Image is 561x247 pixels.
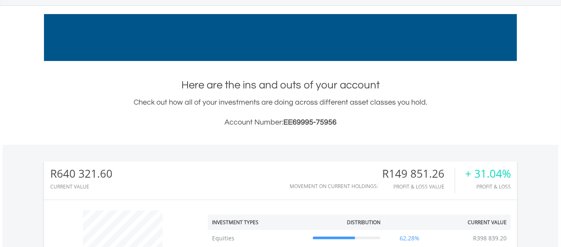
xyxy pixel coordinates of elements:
[382,168,455,180] div: R149 851.26
[44,78,517,93] h1: Here are the ins and outs of your account
[435,215,511,230] th: Current Value
[465,184,511,189] div: Profit & Loss
[44,117,517,128] h3: Account Number:
[469,230,511,247] td: R398 839.20
[382,184,455,189] div: Profit & Loss Value
[44,97,517,128] div: Check out how all of your investments are doing across different asset classes you hold.
[50,168,112,180] div: R640 321.60
[44,14,517,61] img: EasyMortage Promotion Banner
[50,184,112,189] div: CURRENT VALUE
[385,230,435,247] td: 62.28%
[208,230,309,247] td: Equities
[465,168,511,180] div: + 31.04%
[208,215,309,230] th: Investment Types
[347,219,381,226] div: Distribution
[283,118,337,126] span: EE69995-75956
[290,183,378,189] div: Movement on Current Holdings:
